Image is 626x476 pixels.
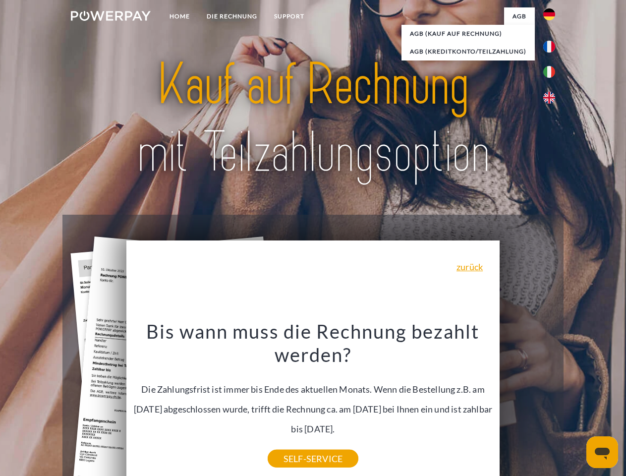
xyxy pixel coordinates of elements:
[543,92,555,104] img: en
[95,48,531,190] img: title-powerpay_de.svg
[71,11,151,21] img: logo-powerpay-white.svg
[543,41,555,53] img: fr
[504,7,535,25] a: agb
[586,436,618,468] iframe: Schaltfläche zum Öffnen des Messaging-Fensters
[543,8,555,20] img: de
[401,25,535,43] a: AGB (Kauf auf Rechnung)
[132,319,494,459] div: Die Zahlungsfrist ist immer bis Ende des aktuellen Monats. Wenn die Bestellung z.B. am [DATE] abg...
[543,66,555,78] img: it
[132,319,494,367] h3: Bis wann muss die Rechnung bezahlt werden?
[198,7,266,25] a: DIE RECHNUNG
[161,7,198,25] a: Home
[456,262,483,271] a: zurück
[401,43,535,60] a: AGB (Kreditkonto/Teilzahlung)
[268,450,358,468] a: SELF-SERVICE
[266,7,313,25] a: SUPPORT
